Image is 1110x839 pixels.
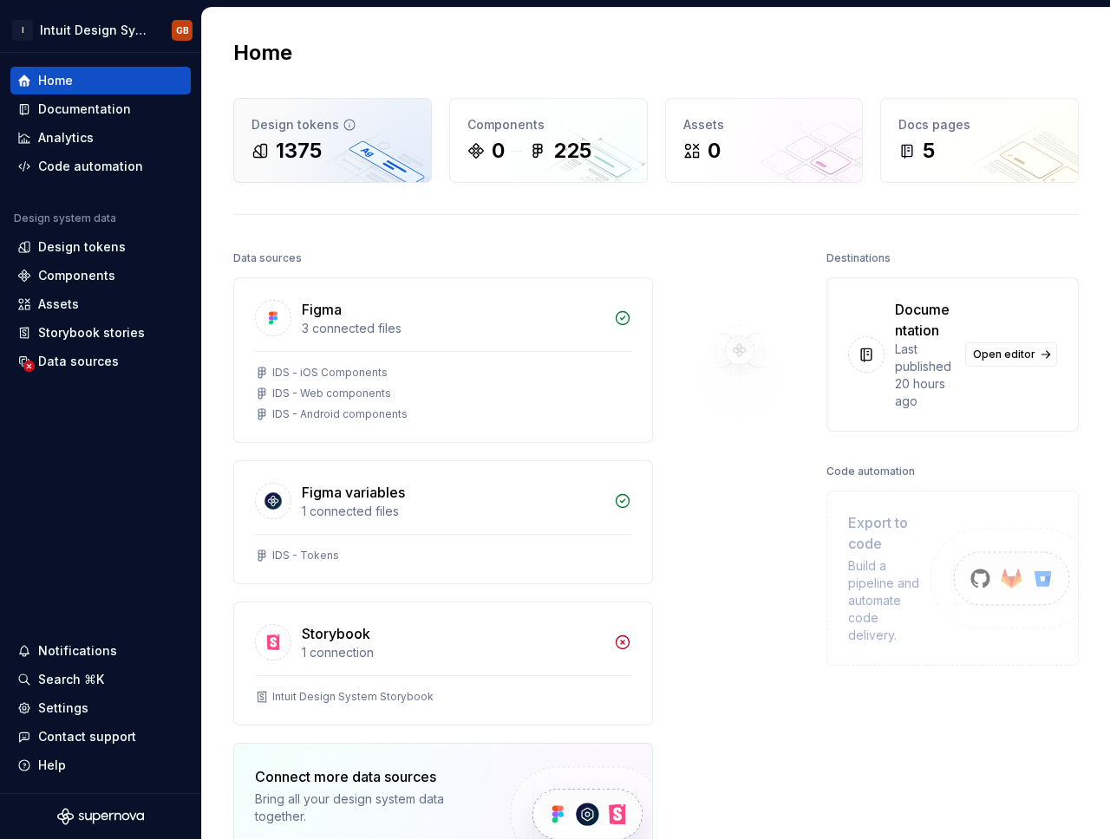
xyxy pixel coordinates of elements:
div: Figma variables [302,482,405,503]
div: Settings [38,699,88,717]
div: Export to code [848,512,929,554]
a: Storybook stories [10,319,191,347]
div: 0 [492,137,505,165]
div: IDS - iOS Components [272,366,388,380]
a: Assets0 [665,98,864,183]
div: Storybook stories [38,324,145,341]
div: 225 [553,137,591,165]
div: Docs pages [898,116,1061,133]
a: Code automation [10,153,191,180]
div: Contact support [38,728,136,745]
div: Destinations [826,246,891,270]
div: Components [38,267,115,284]
div: Components [467,116,630,133]
a: Components0225 [449,98,648,183]
div: 3 connected files [302,320,604,337]
a: Assets [10,290,191,318]
a: Data sources [10,348,191,375]
div: Data sources [233,246,302,270]
div: IDS - Web components [272,387,391,400]
div: Figma [302,299,342,320]
div: Last published 20 hours ago [895,341,955,410]
h2: Home [233,39,292,67]
div: Design tokens [38,238,126,256]
div: Bring all your design system data together. [255,790,480,825]
a: Components [10,262,191,289]
div: 1375 [276,137,322,165]
a: Design tokens [10,233,191,261]
button: IIntuit Design SystemGB [3,11,198,49]
button: Notifications [10,637,191,665]
div: Design tokens [251,116,414,133]
div: Assets [38,296,79,313]
div: Intuit Design System Storybook [272,690,434,704]
div: Code automation [826,459,915,484]
div: IDS - Android components [272,407,408,421]
div: Documentation [895,299,955,341]
a: Analytics [10,124,191,152]
a: Open editor [965,342,1057,367]
a: Design tokens1375 [233,98,432,183]
div: Home [38,72,73,89]
div: Notifications [38,642,117,660]
div: Code automation [38,158,143,175]
div: I [12,20,33,41]
div: 1 connected files [302,503,604,520]
button: Help [10,751,191,779]
a: Documentation [10,95,191,123]
button: Contact support [10,723,191,751]
div: 5 [923,137,935,165]
div: Storybook [302,623,370,644]
div: IDS - Tokens [272,549,339,563]
div: Design system data [14,211,116,225]
div: Build a pipeline and automate code delivery. [848,557,929,644]
span: Open editor [973,348,1035,361]
div: 0 [708,137,721,165]
a: Home [10,67,191,94]
div: GB [176,23,189,37]
svg: Supernova Logo [57,808,144,825]
a: Figma variables1 connected filesIDS - Tokens [233,460,653,584]
div: Assets [683,116,846,133]
div: Help [38,757,66,774]
button: Search ⌘K [10,666,191,693]
div: Analytics [38,129,94,146]
a: Docs pages5 [880,98,1079,183]
div: Search ⌘K [38,671,104,688]
div: Data sources [38,353,119,370]
a: Settings [10,694,191,722]
a: Figma3 connected filesIDS - iOS ComponentsIDS - Web componentsIDS - Android components [233,277,653,443]
div: Intuit Design System [40,22,151,39]
div: Connect more data sources [255,766,480,787]
div: 1 connection [302,644,604,661]
div: Documentation [38,101,131,118]
a: Storybook1 connectionIntuit Design System Storybook [233,602,653,725]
